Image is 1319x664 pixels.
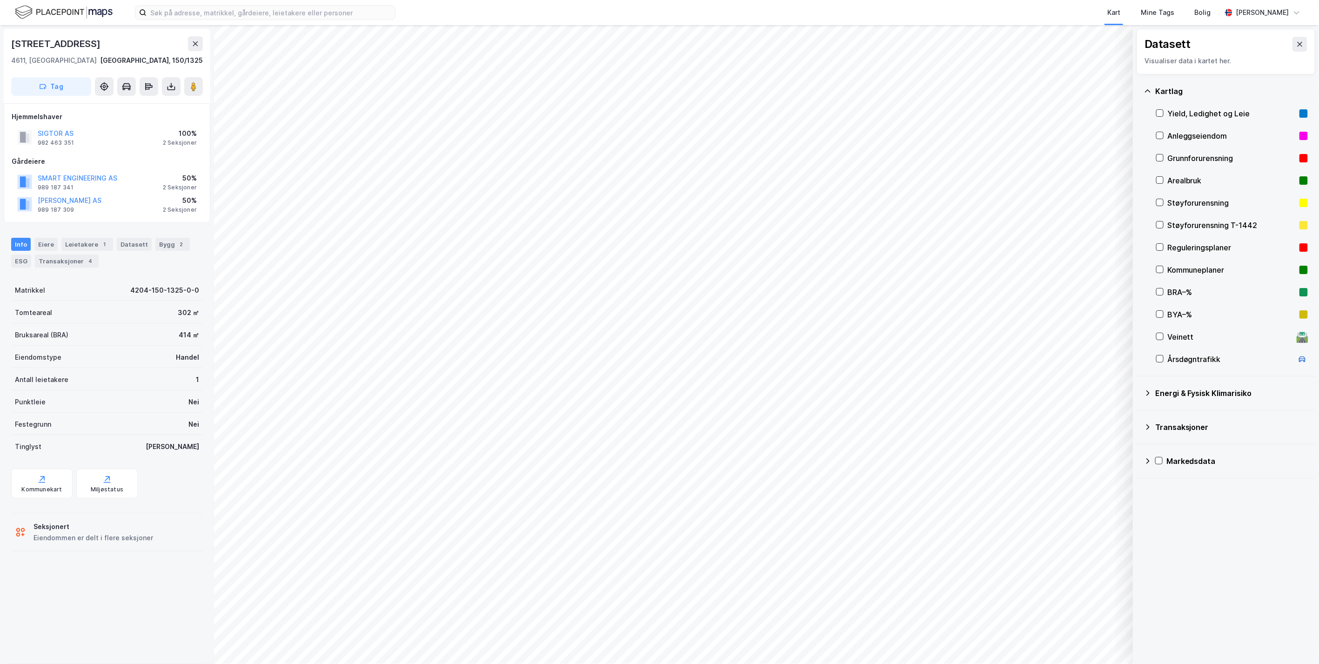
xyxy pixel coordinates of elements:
div: Gårdeiere [12,156,202,167]
div: Støyforurensning T-1442 [1167,220,1296,231]
div: ESG [11,255,31,268]
div: Mine Tags [1141,7,1174,18]
div: BRA–% [1167,287,1296,298]
div: BYA–% [1167,309,1296,320]
div: Antall leietakere [15,374,68,385]
div: Bygg [155,238,190,251]
div: Tinglyst [15,441,41,452]
div: 4611, [GEOGRAPHIC_DATA] [11,55,97,66]
div: Kommuneplaner [1167,264,1296,275]
div: Nei [188,396,199,408]
div: Punktleie [15,396,46,408]
div: Yield, Ledighet og Leie [1167,108,1296,119]
div: 2 Seksjoner [163,206,197,214]
div: Markedsdata [1166,456,1308,467]
div: Grunnforurensning [1167,153,1296,164]
div: 50% [163,195,197,206]
div: [PERSON_NAME] [146,441,199,452]
div: Kontrollprogram for chat [1272,619,1319,664]
div: Veinett [1167,331,1293,342]
div: Årsdøgntrafikk [1167,354,1293,365]
div: Handel [176,352,199,363]
div: Matrikkel [15,285,45,296]
div: [GEOGRAPHIC_DATA], 150/1325 [100,55,203,66]
div: 4204-150-1325-0-0 [130,285,199,296]
div: Leietakere [61,238,113,251]
div: Miljøstatus [91,486,123,493]
div: 1 [100,240,109,249]
div: Kartlag [1155,86,1308,97]
div: Anleggseiendom [1167,130,1296,141]
div: Datasett [1145,37,1191,52]
div: Transaksjoner [1155,422,1308,433]
div: Visualiser data i kartet her. [1145,55,1307,67]
div: 1 [196,374,199,385]
div: Støyforurensning [1167,197,1296,208]
div: Arealbruk [1167,175,1296,186]
div: Seksjonert [33,521,153,532]
div: 989 187 341 [38,184,74,191]
div: 982 463 351 [38,139,74,147]
div: 50% [163,173,197,184]
div: Reguleringsplaner [1167,242,1296,253]
div: Energi & Fysisk Klimarisiko [1155,388,1308,399]
div: Tomteareal [15,307,52,318]
div: Nei [188,419,199,430]
div: Eiendommen er delt i flere seksjoner [33,532,153,543]
iframe: Chat Widget [1272,619,1319,664]
div: 2 Seksjoner [163,184,197,191]
div: Eiendomstype [15,352,61,363]
div: 989 187 309 [38,206,74,214]
div: Eiere [34,238,58,251]
div: 100% [163,128,197,139]
div: Festegrunn [15,419,51,430]
div: Bruksareal (BRA) [15,329,68,341]
div: Bolig [1195,7,1211,18]
div: 302 ㎡ [178,307,199,318]
div: Kommunekart [21,486,62,493]
div: 🛣️ [1296,331,1309,343]
button: Tag [11,77,91,96]
div: [PERSON_NAME] [1236,7,1289,18]
div: Info [11,238,31,251]
div: 4 [86,256,95,266]
div: Datasett [117,238,152,251]
div: 2 Seksjoner [163,139,197,147]
div: 414 ㎡ [179,329,199,341]
div: 2 [177,240,186,249]
div: [STREET_ADDRESS] [11,36,102,51]
div: Transaksjoner [35,255,99,268]
div: Hjemmelshaver [12,111,202,122]
img: logo.f888ab2527a4732fd821a326f86c7f29.svg [15,4,113,20]
input: Søk på adresse, matrikkel, gårdeiere, leietakere eller personer [147,6,395,20]
div: Kart [1107,7,1120,18]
